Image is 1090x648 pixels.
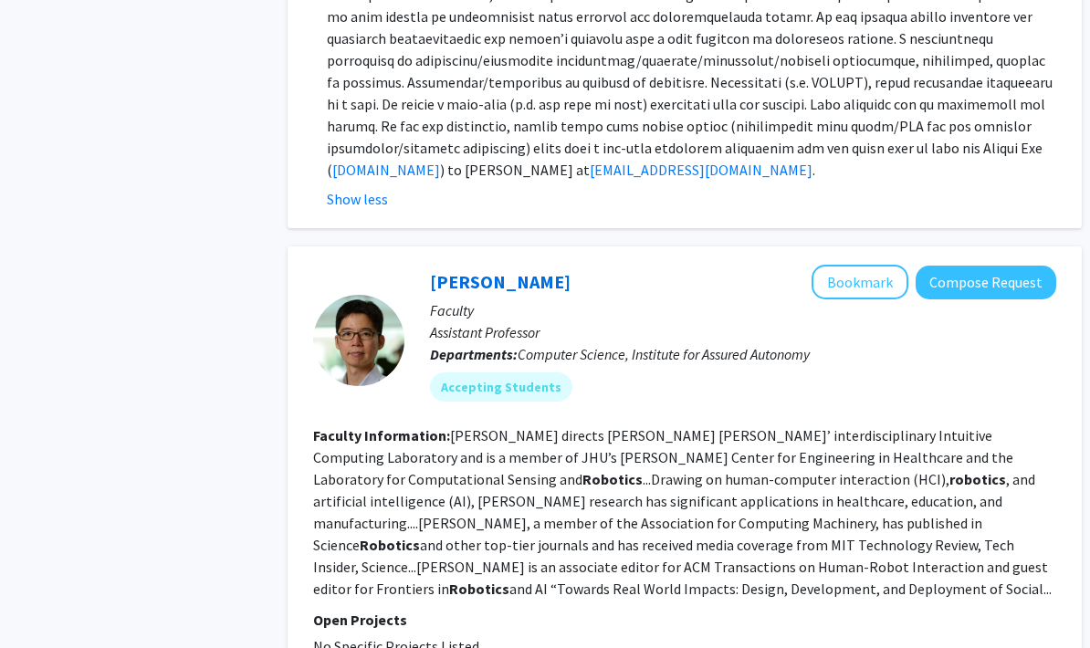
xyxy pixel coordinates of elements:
b: Faculty Information: [313,426,450,444]
a: [DOMAIN_NAME] [332,161,440,179]
iframe: Chat [14,566,78,634]
button: Show less [327,188,388,210]
a: [EMAIL_ADDRESS][DOMAIN_NAME] [590,161,812,179]
b: Departments: [430,345,518,363]
p: Assistant Professor [430,321,1056,343]
b: Robotics [582,470,643,488]
p: Open Projects [313,609,1056,631]
mat-chip: Accepting Students [430,372,572,402]
span: ) to [PERSON_NAME] at [440,161,590,179]
b: Robotics [449,580,509,598]
button: Add Chien-Ming Huang to Bookmarks [812,265,908,299]
b: Robotics [360,536,420,554]
span: . [812,161,815,179]
a: [PERSON_NAME] [430,270,571,293]
p: Faculty [430,299,1056,321]
fg-read-more: [PERSON_NAME] directs [PERSON_NAME] [PERSON_NAME]’ interdisciplinary Intuitive Computing Laborato... [313,426,1052,598]
button: Compose Request to Chien-Ming Huang [916,266,1056,299]
span: Computer Science, Institute for Assured Autonomy [518,345,810,363]
b: robotics [949,470,1006,488]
